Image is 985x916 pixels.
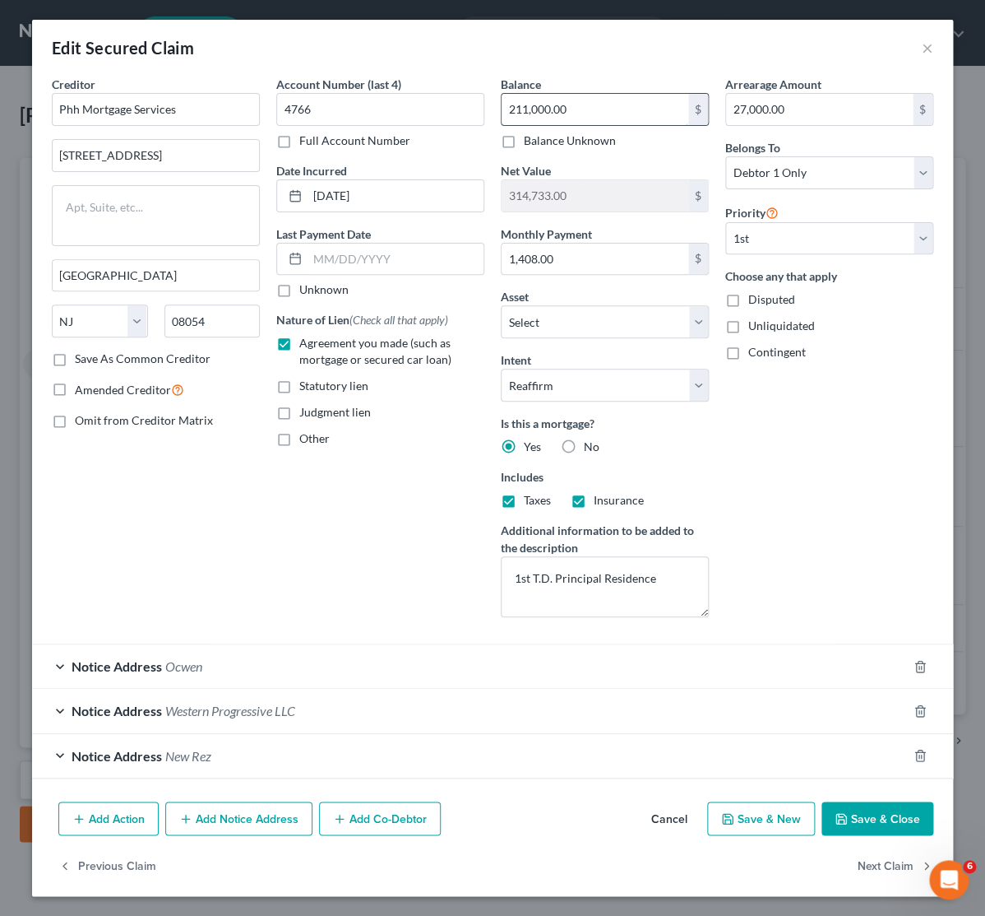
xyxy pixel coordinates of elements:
[748,345,806,359] span: Contingent
[75,383,171,397] span: Amended Creditor
[72,658,162,674] span: Notice Address
[858,849,933,883] button: Next Claim
[594,493,644,507] span: Insurance
[501,415,709,432] label: Is this a mortgage?
[164,305,261,337] input: Enter zip...
[501,468,709,486] label: Includes
[276,311,448,328] label: Nature of Lien
[502,244,688,275] input: 0.00
[299,431,330,445] span: Other
[502,94,688,125] input: 0.00
[319,802,441,836] button: Add Co-Debtor
[52,77,95,91] span: Creditor
[922,38,933,58] button: ×
[929,860,969,900] iframe: Intercom live chat
[502,180,688,212] input: 0.00
[72,748,162,764] span: Notice Address
[58,802,159,836] button: Add Action
[308,244,483,275] input: MM/DD/YYYY
[725,76,821,93] label: Arrearage Amount
[299,336,451,366] span: Agreement you made (such as mortgage or secured car loan)
[276,226,371,243] label: Last Payment Date
[308,180,483,212] input: MM/DD/YYYY
[52,93,260,126] input: Search creditor by name...
[748,292,795,306] span: Disputed
[725,267,933,285] label: Choose any that apply
[75,413,213,427] span: Omit from Creditor Matrix
[165,802,312,836] button: Add Notice Address
[501,226,592,243] label: Monthly Payment
[53,140,259,171] input: Enter address...
[688,180,708,212] div: $
[75,351,210,367] label: Save As Common Creditor
[165,748,211,764] span: New Rez
[524,493,551,507] span: Taxes
[276,93,484,126] input: XXXX
[299,405,371,419] span: Judgment lien
[501,522,709,556] label: Additional information to be added to the description
[725,202,779,222] label: Priority
[707,802,815,836] button: Save & New
[688,94,708,125] div: $
[58,849,156,883] button: Previous Claim
[72,703,162,718] span: Notice Address
[821,802,933,836] button: Save & Close
[963,860,976,873] span: 6
[299,281,349,298] label: Unknown
[52,36,194,59] div: Edit Secured Claim
[726,94,913,125] input: 0.00
[748,319,815,332] span: Unliquidated
[299,379,368,393] span: Statutory lien
[501,351,531,369] label: Intent
[165,703,295,718] span: Western Progressive LLC
[53,260,259,291] input: Enter city...
[165,658,202,674] span: Ocwen
[501,76,541,93] label: Balance
[524,439,541,453] span: Yes
[524,133,616,149] label: Balance Unknown
[913,94,932,125] div: $
[299,133,410,149] label: Full Account Number
[501,290,529,304] span: Asset
[638,803,701,836] button: Cancel
[276,76,401,93] label: Account Number (last 4)
[501,162,551,179] label: Net Value
[276,162,347,179] label: Date Incurred
[725,141,780,155] span: Belongs To
[584,439,599,453] span: No
[688,244,708,275] div: $
[349,313,448,327] span: (Check all that apply)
